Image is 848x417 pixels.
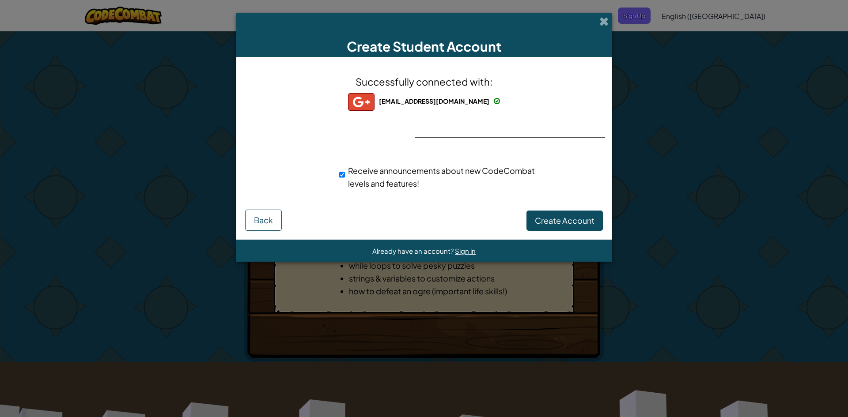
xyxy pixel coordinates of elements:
span: Back [254,215,273,225]
button: Create Account [526,210,603,231]
input: Receive announcements about new CodeCombat levels and features! [339,166,345,184]
span: Create Student Account [347,38,501,55]
span: Successfully connected with: [356,75,492,88]
a: Sign in [455,247,476,255]
span: [EMAIL_ADDRESS][DOMAIN_NAME] [379,97,489,105]
span: Already have an account? [372,247,455,255]
button: Back [245,210,282,231]
span: Create Account [535,215,594,225]
img: gplus_small.png [348,93,375,111]
span: Receive announcements about new CodeCombat levels and features! [348,165,535,188]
